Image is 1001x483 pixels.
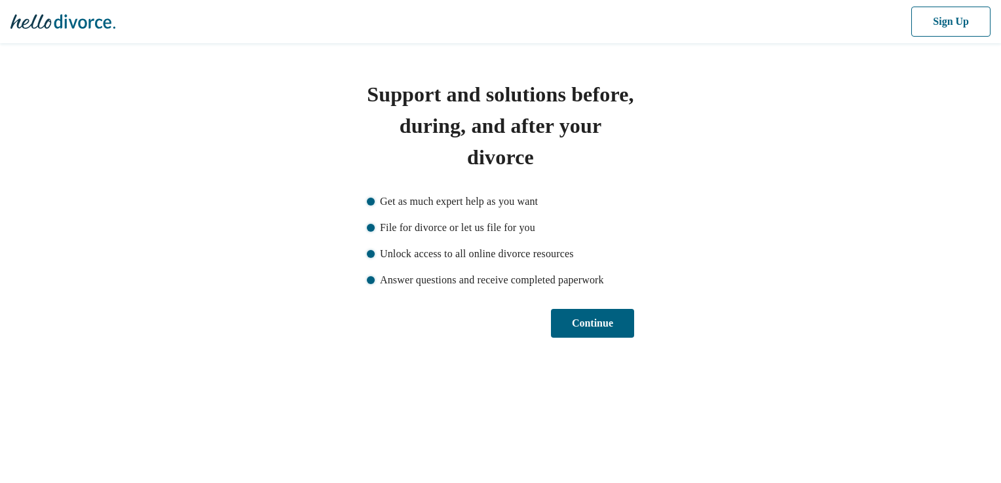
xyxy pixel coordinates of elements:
button: Sign Up [909,7,991,37]
li: Get as much expert help as you want [367,194,634,209]
h1: Support and solutions before, during, and after your divorce [367,79,634,173]
li: Unlock access to all online divorce resources [367,246,634,262]
button: Continue [550,309,634,338]
li: File for divorce or let us file for you [367,220,634,236]
li: Answer questions and receive completed paperwork [367,272,634,288]
img: Hello Divorce Logo [10,9,115,35]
